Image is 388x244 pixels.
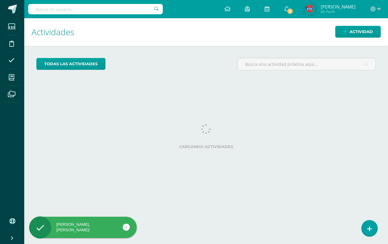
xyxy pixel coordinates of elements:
div: [PERSON_NAME], [PERSON_NAME]! [29,222,137,233]
span: Actividad [350,26,373,37]
input: Busca una actividad próxima aquí... [238,58,376,70]
span: 9 [287,8,293,15]
a: Actividad [335,26,381,38]
img: 38eaf94feb06c03c893c1ca18696d927.png [304,3,316,15]
span: Mi Perfil [321,9,356,14]
a: todas las Actividades [36,58,105,70]
input: Busca un usuario... [28,4,163,14]
label: Cargando actividades [36,144,376,149]
h1: Actividades [32,18,381,46]
span: [PERSON_NAME] [321,4,356,10]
